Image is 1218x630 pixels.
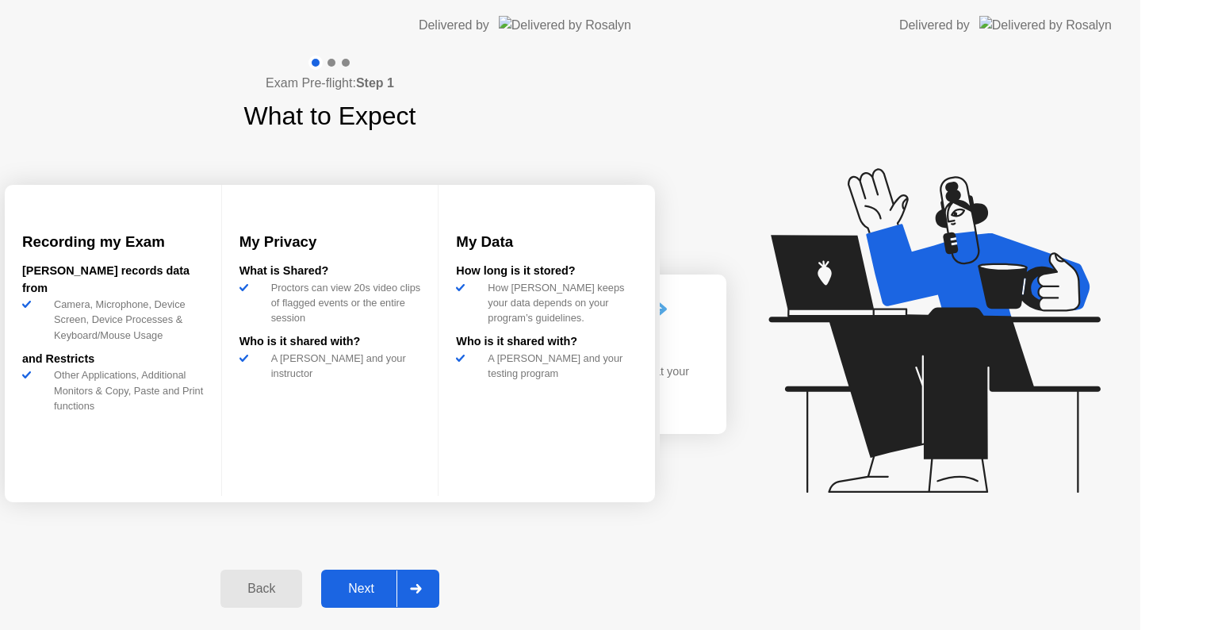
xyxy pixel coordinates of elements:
[499,16,631,34] img: Delivered by Rosalyn
[265,280,421,326] div: Proctors can view 20s video clips of flagged events or the entire session
[48,297,204,343] div: Camera, Microphone, Device Screen, Device Processes & Keyboard/Mouse Usage
[239,263,421,280] div: What is Shared?
[419,16,489,35] div: Delivered by
[48,367,204,413] div: Other Applications, Additional Monitors & Copy, Paste and Print functions
[481,280,638,326] div: How [PERSON_NAME] keeps your data depends on your program’s guidelines.
[356,76,394,90] b: Step 1
[899,16,970,35] div: Delivered by
[456,231,638,253] h3: My Data
[239,333,421,351] div: Who is it shared with?
[979,16,1112,34] img: Delivered by Rosalyn
[265,351,421,381] div: A [PERSON_NAME] and your instructor
[456,263,638,280] div: How long is it stored?
[22,351,204,368] div: and Restricts
[266,74,394,93] h4: Exam Pre-flight:
[244,97,416,135] h1: What to Expect
[321,570,439,608] button: Next
[225,582,297,596] div: Back
[22,231,204,253] h3: Recording my Exam
[326,582,396,596] div: Next
[239,231,421,253] h3: My Privacy
[481,351,638,381] div: A [PERSON_NAME] and your testing program
[220,570,302,608] button: Back
[22,263,204,297] div: [PERSON_NAME] records data from
[456,333,638,351] div: Who is it shared with?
